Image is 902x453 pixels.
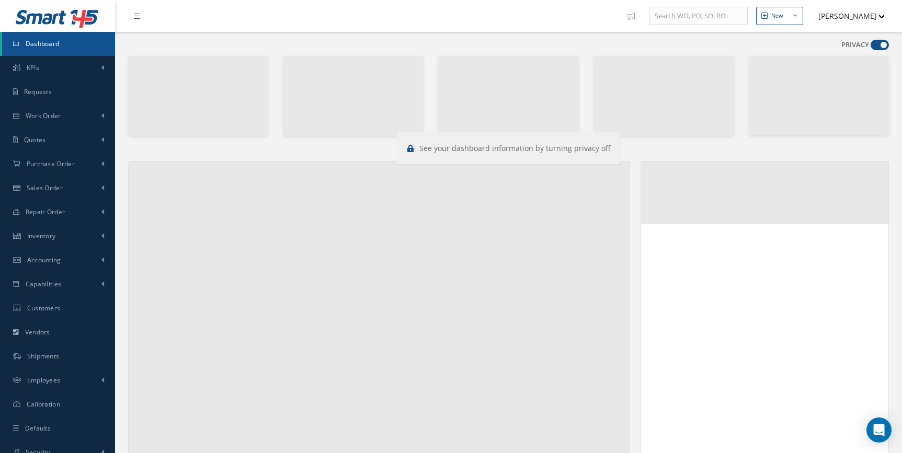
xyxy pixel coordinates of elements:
div: Open Intercom Messenger [866,417,892,443]
span: See your dashboard information by turning privacy off [419,143,610,153]
span: Work Order [26,111,61,120]
input: Search WO, PO, SO, RO [649,7,748,26]
button: New [756,7,803,25]
span: Inventory [27,231,56,240]
span: Employees [27,376,61,385]
span: Repair Order [26,207,65,216]
span: Customers [27,304,61,312]
span: Capabilities [26,280,62,288]
span: Defaults [25,424,51,433]
div: New [771,11,783,20]
span: Purchase Order [27,159,75,168]
span: Vendors [25,328,50,336]
button: [PERSON_NAME] [808,6,885,26]
span: Quotes [24,135,46,144]
span: Sales Order [27,183,63,192]
span: Accounting [27,255,61,264]
span: Dashboard [26,39,60,48]
span: Shipments [27,352,60,361]
span: KPIs [27,63,39,72]
span: Requests [24,87,52,96]
a: Dashboard [2,32,115,56]
label: PRIVACY [841,40,869,50]
span: Calibration [27,400,60,409]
